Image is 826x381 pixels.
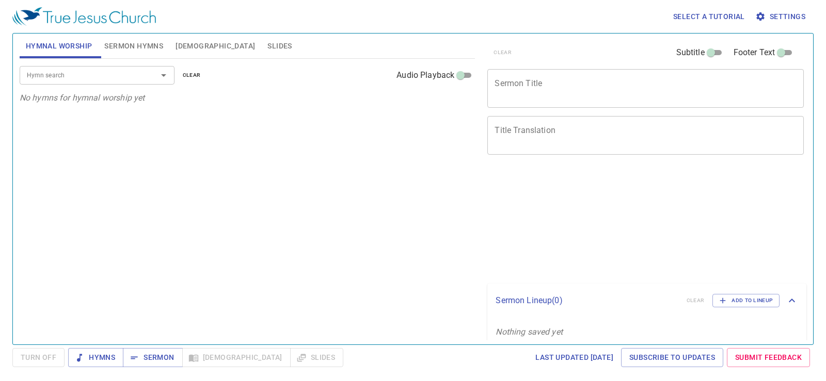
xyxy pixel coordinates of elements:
span: Sermon [131,351,174,364]
span: Select a tutorial [673,10,745,23]
div: Sermon Lineup(0)clearAdd to Lineup [487,284,806,318]
span: Subscribe to Updates [629,351,715,364]
span: clear [183,71,201,80]
button: Sermon [123,348,182,367]
span: Submit Feedback [735,351,802,364]
span: Sermon Hymns [104,40,163,53]
button: Settings [753,7,809,26]
a: Submit Feedback [727,348,810,367]
button: Open [156,68,171,82]
iframe: from-child [483,165,742,280]
span: Slides [267,40,292,53]
span: Settings [757,10,805,23]
button: Select a tutorial [669,7,749,26]
span: Last updated [DATE] [535,351,613,364]
span: Audio Playback [396,69,454,81]
button: clear [177,69,207,81]
p: Sermon Lineup ( 0 ) [496,294,678,307]
span: [DEMOGRAPHIC_DATA] [176,40,255,53]
span: Hymnal Worship [26,40,92,53]
i: Nothing saved yet [496,327,563,337]
span: Footer Text [734,46,775,59]
img: True Jesus Church [12,7,156,26]
i: No hymns for hymnal worship yet [20,93,145,103]
span: Subtitle [676,46,705,59]
span: Hymns [76,351,115,364]
button: Hymns [68,348,123,367]
span: Add to Lineup [719,296,773,305]
button: Add to Lineup [712,294,780,307]
a: Last updated [DATE] [531,348,617,367]
a: Subscribe to Updates [621,348,723,367]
